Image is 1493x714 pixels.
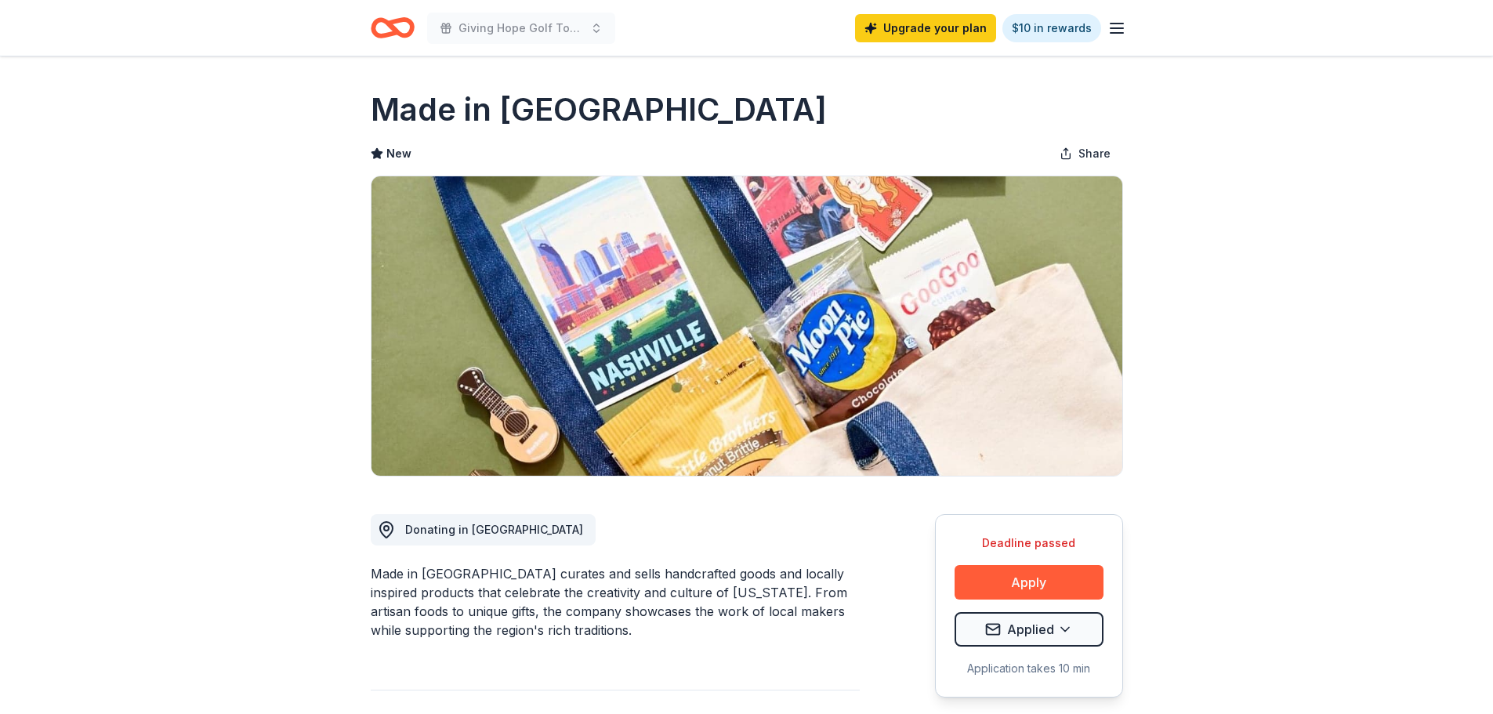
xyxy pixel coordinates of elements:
span: Donating in [GEOGRAPHIC_DATA] [405,523,583,536]
button: Applied [955,612,1103,647]
button: Apply [955,565,1103,600]
a: $10 in rewards [1002,14,1101,42]
a: Upgrade your plan [855,14,996,42]
h1: Made in [GEOGRAPHIC_DATA] [371,88,827,132]
span: Giving Hope Golf Tournament [458,19,584,38]
button: Giving Hope Golf Tournament [427,13,615,44]
button: Share [1047,138,1123,169]
span: New [386,144,411,163]
div: Deadline passed [955,534,1103,553]
img: Image for Made in TN [371,176,1122,476]
span: Share [1078,144,1111,163]
span: Applied [1007,619,1054,640]
div: Application takes 10 min [955,659,1103,678]
div: Made in [GEOGRAPHIC_DATA] curates and sells handcrafted goods and locally inspired products that ... [371,564,860,640]
a: Home [371,9,415,46]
